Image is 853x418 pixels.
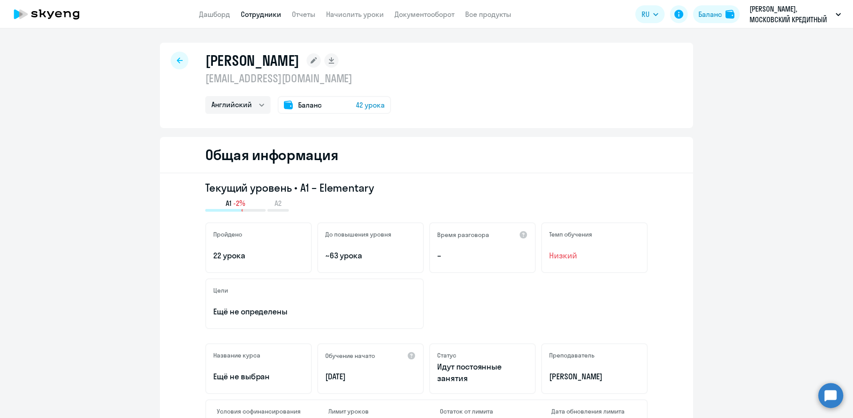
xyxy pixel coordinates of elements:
p: Идут постоянные занятия [437,361,528,384]
a: Все продукты [465,10,511,19]
p: [DATE] [325,371,416,382]
h5: Название курса [213,351,260,359]
h5: До повышения уровня [325,230,391,238]
button: Балансbalance [693,5,740,23]
span: RU [642,9,650,20]
p: [EMAIL_ADDRESS][DOMAIN_NAME] [205,71,391,85]
span: A2 [275,198,282,208]
button: [PERSON_NAME], МОСКОВСКИЙ КРЕДИТНЫЙ БАНК, ПАО [745,4,845,25]
span: Баланс [298,100,322,110]
span: A1 [226,198,231,208]
h5: Цели [213,286,228,294]
p: [PERSON_NAME] [549,371,640,382]
a: Отчеты [292,10,315,19]
a: Начислить уроки [326,10,384,19]
a: Сотрудники [241,10,281,19]
a: Дашборд [199,10,230,19]
p: [PERSON_NAME], МОСКОВСКИЙ КРЕДИТНЫЙ БАНК, ПАО [749,4,832,25]
h2: Общая информация [205,146,338,164]
p: Ещё не определены [213,306,416,318]
h4: Остаток от лимита [440,407,525,415]
h3: Текущий уровень • A1 – Elementary [205,181,648,195]
h4: Лимит уроков [328,407,413,415]
h1: [PERSON_NAME] [205,52,299,69]
h5: Темп обучения [549,230,592,238]
img: balance [725,10,734,19]
p: Ещё не выбран [213,371,304,382]
h5: Преподаватель [549,351,594,359]
button: RU [635,5,665,23]
h4: Условия софинансирования [217,407,302,415]
p: 22 урока [213,250,304,261]
p: – [437,250,528,261]
h4: Дата обновления лимита [551,407,636,415]
a: Документооборот [395,10,454,19]
p: ~63 урока [325,250,416,261]
span: -2% [233,198,245,208]
span: 42 урока [356,100,385,110]
h5: Обучение начато [325,352,375,360]
div: Баланс [698,9,722,20]
h5: Пройдено [213,230,242,238]
h5: Статус [437,351,456,359]
h5: Время разговора [437,231,489,239]
span: Низкий [549,250,640,261]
